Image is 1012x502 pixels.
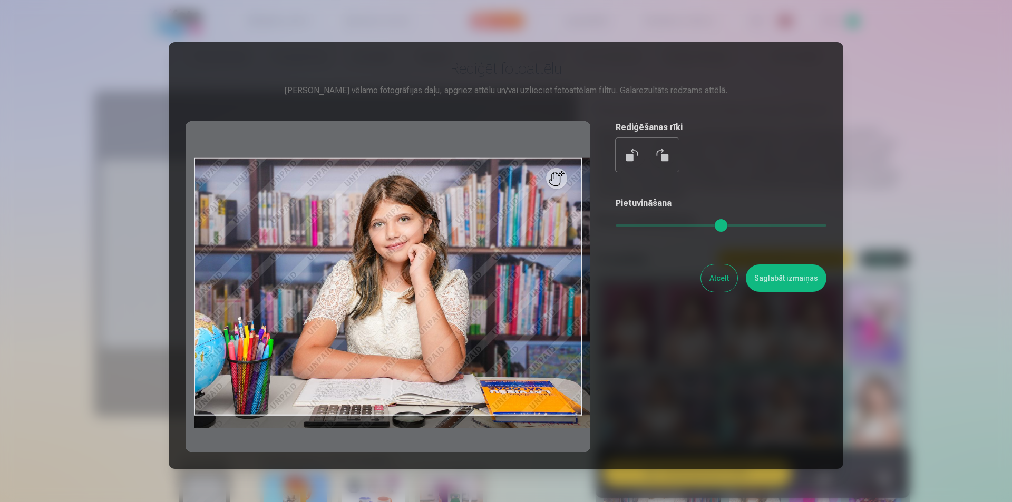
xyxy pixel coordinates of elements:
h5: Rediģēšanas rīki [616,121,826,134]
button: Saglabāt izmaiņas [746,264,826,292]
div: [PERSON_NAME] vēlamo fotogrāfijas daļu, apgriez attēlu un/vai uzlieciet fotoattēlam filtru. Galar... [186,84,826,97]
button: Atcelt [701,264,737,292]
h5: Pietuvināšana [616,197,826,210]
h3: Rediģēt fotoattēlu [186,59,826,78]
